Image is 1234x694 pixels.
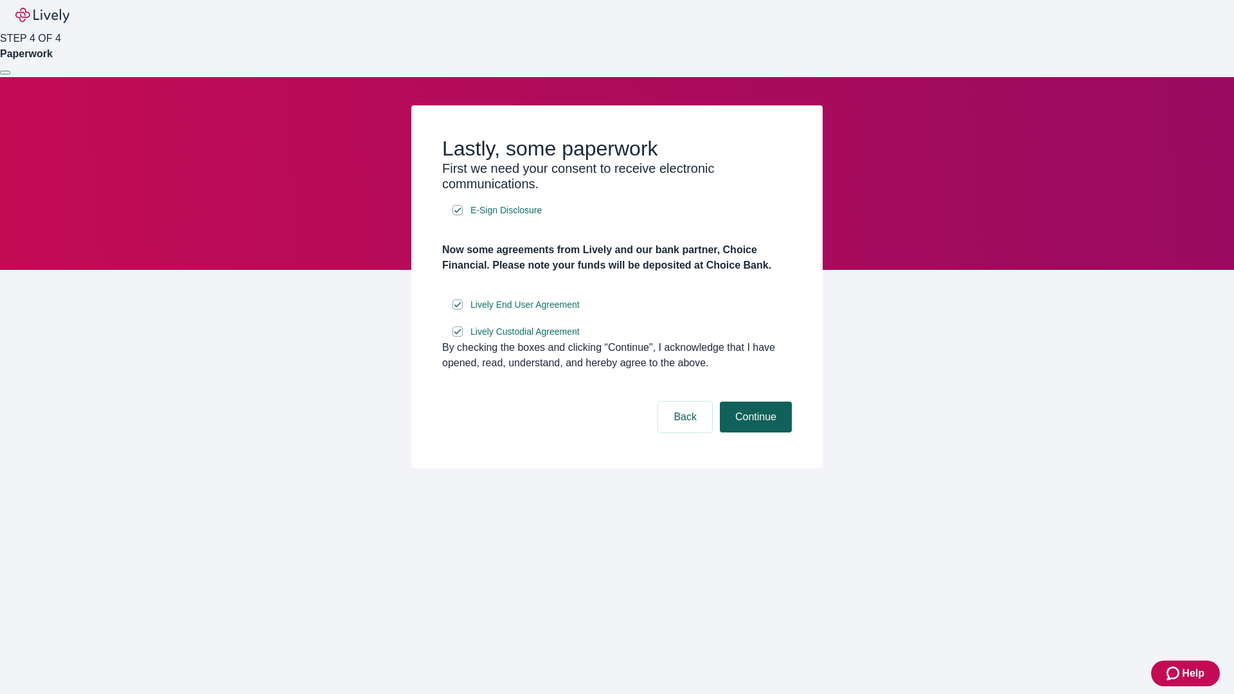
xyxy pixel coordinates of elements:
a: e-sign disclosure document [468,297,582,313]
svg: Zendesk support icon [1167,666,1182,681]
button: Continue [720,402,792,432]
span: E-Sign Disclosure [470,204,542,217]
div: By checking the boxes and clicking “Continue", I acknowledge that I have opened, read, understand... [442,340,792,371]
a: e-sign disclosure document [468,324,582,340]
button: Zendesk support iconHelp [1151,661,1220,686]
span: Lively Custodial Agreement [470,325,580,339]
span: Lively End User Agreement [470,298,580,312]
img: Lively [15,8,69,23]
h4: Now some agreements from Lively and our bank partner, Choice Financial. Please note your funds wi... [442,242,792,273]
h2: Lastly, some paperwork [442,136,792,161]
a: e-sign disclosure document [468,202,544,218]
button: Back [658,402,712,432]
span: Help [1182,666,1204,681]
h3: First we need your consent to receive electronic communications. [442,161,792,191]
